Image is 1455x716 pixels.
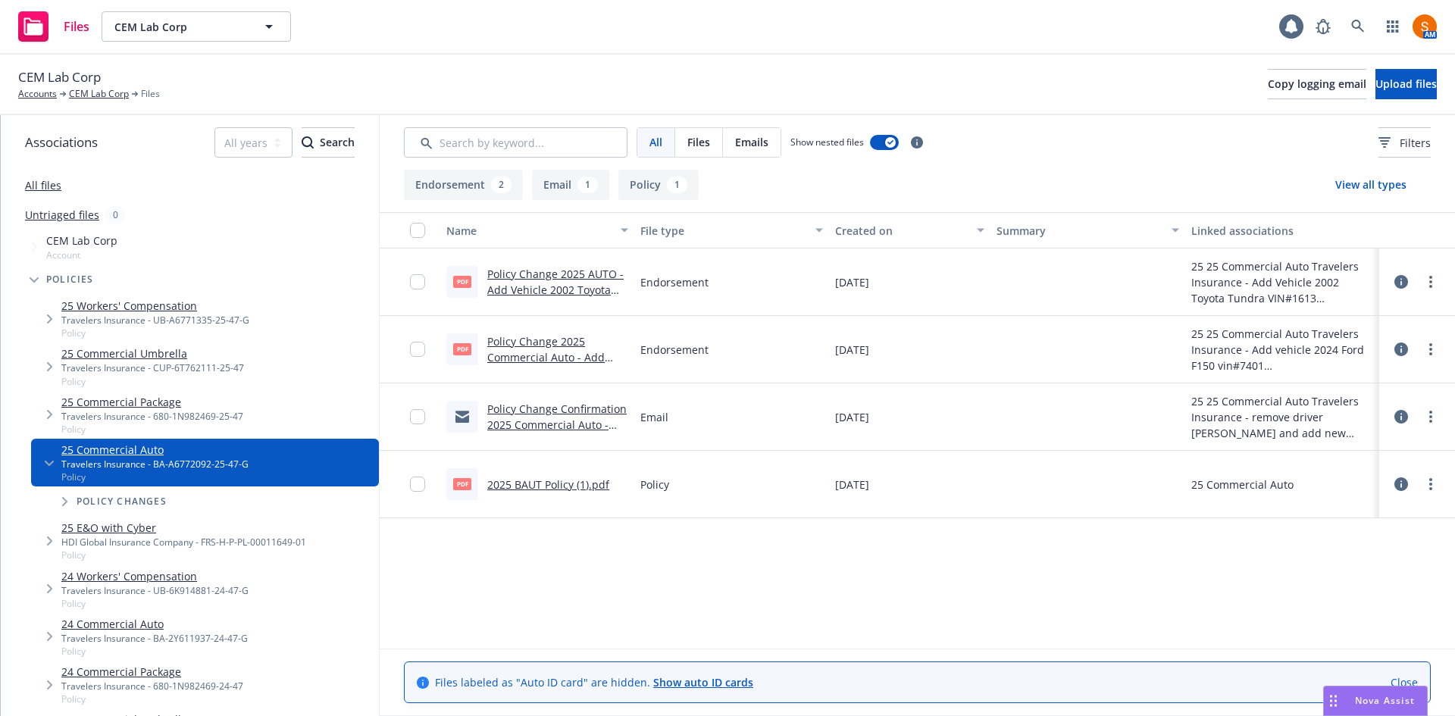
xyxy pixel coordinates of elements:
[302,127,355,158] button: SearchSearch
[634,212,828,249] button: File type
[61,584,249,597] div: Travelers Insurance - UB-6K914881-24-47-G
[77,497,167,506] span: Policy changes
[1311,170,1431,200] button: View all types
[61,458,249,471] div: Travelers Insurance - BA-A6772092-25-47-G
[487,334,605,396] a: Policy Change 2025 Commercial Auto - Add vehicle 2024 Ford F150 vin#7401.pdf
[1391,674,1418,690] a: Close
[1191,393,1373,441] div: 25 25 Commercial Auto Travelers Insurance - remove driver [PERSON_NAME] and add new driver [PERSO...
[1378,135,1431,151] span: Filters
[61,536,306,549] div: HDI Global Insurance Company - FRS-H-P-PL-00011649-01
[61,423,243,436] span: Policy
[1268,69,1366,99] button: Copy logging email
[61,664,243,680] a: 24 Commercial Package
[453,276,471,287] span: pdf
[640,477,669,492] span: Policy
[1413,14,1437,39] img: photo
[1422,408,1440,426] a: more
[1191,477,1294,492] div: 25 Commercial Auto
[46,275,94,284] span: Policies
[61,616,248,632] a: 24 Commercial Auto
[25,133,98,152] span: Associations
[667,177,687,193] div: 1
[835,477,869,492] span: [DATE]
[1191,223,1373,239] div: Linked associations
[410,274,425,289] input: Toggle Row Selected
[61,361,244,374] div: Travelers Insurance - CUP-6T762111-25-47
[440,212,634,249] button: Name
[141,87,160,101] span: Files
[1323,686,1428,716] button: Nova Assist
[687,134,710,150] span: Files
[835,223,968,239] div: Created on
[640,223,806,239] div: File type
[302,136,314,149] svg: Search
[61,442,249,458] a: 25 Commercial Auto
[61,410,243,423] div: Travelers Insurance - 680-1N982469-25-47
[1185,212,1379,249] button: Linked associations
[61,327,249,339] span: Policy
[997,223,1162,239] div: Summary
[640,342,709,358] span: Endorsement
[1422,340,1440,358] a: more
[453,478,471,489] span: pdf
[487,477,609,492] a: 2025 BAUT Policy (1).pdf
[577,177,598,193] div: 1
[410,477,425,492] input: Toggle Row Selected
[649,134,662,150] span: All
[1268,77,1366,91] span: Copy logging email
[835,342,869,358] span: [DATE]
[61,345,244,361] a: 25 Commercial Umbrella
[1324,686,1343,715] div: Drag to move
[61,549,306,561] span: Policy
[25,207,99,223] a: Untriaged files
[410,409,425,424] input: Toggle Row Selected
[653,675,753,689] a: Show auto ID cards
[1375,77,1437,91] span: Upload files
[102,11,291,42] button: CEM Lab Corp
[1191,258,1373,306] div: 25 25 Commercial Auto Travelers Insurance - Add Vehicle 2002 Toyota Tundra VIN#1613
[404,170,523,200] button: Endorsement
[114,19,246,35] span: CEM Lab Corp
[410,223,425,238] input: Select all
[1422,273,1440,291] a: more
[302,128,355,157] div: Search
[46,233,117,249] span: CEM Lab Corp
[491,177,512,193] div: 2
[61,680,243,693] div: Travelers Insurance - 680-1N982469-24-47
[640,409,668,425] span: Email
[18,67,101,87] span: CEM Lab Corp
[69,87,129,101] a: CEM Lab Corp
[61,314,249,327] div: Travelers Insurance - UB-A6771335-25-47-G
[61,520,306,536] a: 25 E&O with Cyber
[532,170,609,200] button: Email
[61,632,248,645] div: Travelers Insurance - BA-2Y611937-24-47-G
[61,471,249,483] span: Policy
[453,343,471,355] span: pdf
[18,87,57,101] a: Accounts
[1355,694,1415,707] span: Nova Assist
[487,267,624,313] a: Policy Change 2025 AUTO - Add Vehicle 2002 Toyota Tundra VIN#1613.pdf
[829,212,991,249] button: Created on
[61,394,243,410] a: 25 Commercial Package
[61,597,249,610] span: Policy
[1343,11,1373,42] a: Search
[735,134,768,150] span: Emails
[1375,69,1437,99] button: Upload files
[61,375,244,388] span: Policy
[435,674,753,690] span: Files labeled as "Auto ID card" are hidden.
[1378,127,1431,158] button: Filters
[990,212,1184,249] button: Summary
[1308,11,1338,42] a: Report a Bug
[404,127,627,158] input: Search by keyword...
[1378,11,1408,42] a: Switch app
[61,568,249,584] a: 24 Workers' Compensation
[1422,475,1440,493] a: more
[446,223,612,239] div: Name
[25,178,61,192] a: All files
[618,170,699,200] button: Policy
[835,274,869,290] span: [DATE]
[487,402,627,496] a: Policy Change Confirmation 2025 Commercial Auto - remove driver [PERSON_NAME] and add new driver ...
[790,136,864,149] span: Show nested files
[46,249,117,261] span: Account
[1400,135,1431,151] span: Filters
